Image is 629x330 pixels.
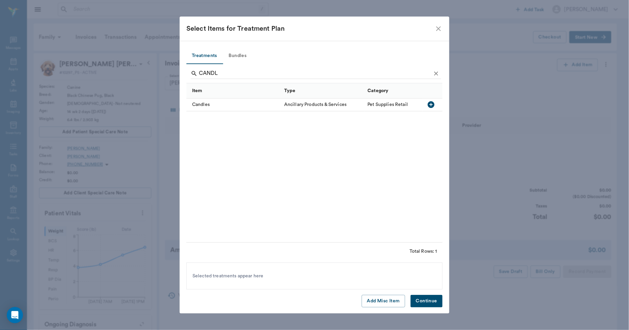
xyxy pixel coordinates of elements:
[284,81,296,100] div: Type
[368,101,408,108] div: Pet Supplies Retail
[410,248,437,255] div: Total Rows: 1
[191,68,441,80] div: Search
[411,295,443,307] button: Continue
[199,68,431,79] input: Find a treatment
[186,99,281,111] div: Candles
[186,23,435,34] div: Select Items for Treatment Plan
[186,48,222,64] button: Treatments
[186,83,281,98] div: Item
[284,101,347,108] div: Ancillary Products & Services
[192,273,264,280] span: Selected treatments appear here
[281,83,364,98] div: Type
[431,68,441,79] button: Clear
[435,25,443,33] button: close
[362,295,405,307] button: Add Misc Item
[222,48,253,64] button: Bundles
[368,81,389,100] div: Category
[364,83,423,98] div: Category
[192,81,202,100] div: Item
[7,307,23,323] div: Open Intercom Messenger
